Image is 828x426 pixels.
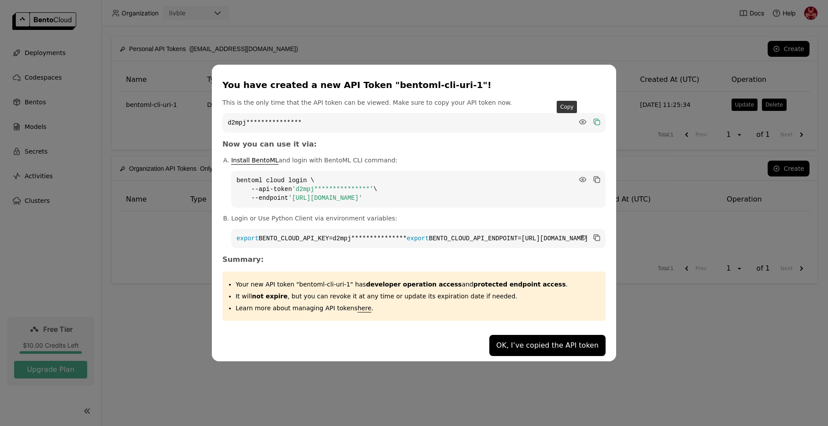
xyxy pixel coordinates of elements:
a: Install BentoML [231,157,279,164]
strong: not expire [252,293,288,300]
p: Learn more about managing API tokens . [236,304,599,312]
span: '[URL][DOMAIN_NAME]' [288,195,362,202]
span: export [407,235,429,242]
div: dialog [212,65,616,361]
span: export [237,235,259,242]
h3: Summary: [222,255,606,264]
code: BENTO_CLOUD_API_KEY=d2mpj*************** BENTO_CLOUD_API_ENDPOINT=[URL][DOMAIN_NAME] [231,229,606,248]
p: Login or Use Python Client via environment variables: [231,214,606,223]
p: It will , but you can revoke it at any time or update its expiration date if needed. [236,292,599,301]
p: and login with BentoML CLI command: [231,156,606,165]
strong: protected endpoint access [473,281,566,288]
p: Your new API token "bentoml-cli-uri-1" has . [236,280,599,289]
span: and [366,281,566,288]
div: Copy [557,101,577,113]
div: You have created a new API Token "bentoml-cli-uri-1"! [222,79,602,91]
p: This is the only time that the API token can be viewed. Make sure to copy your API token now. [222,98,606,107]
code: bentoml cloud login \ --api-token \ --endpoint [231,171,606,208]
button: OK, I’ve copied the API token [489,335,606,356]
h3: Now you can use it via: [222,140,606,149]
a: here [358,305,372,312]
strong: developer operation access [366,281,462,288]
